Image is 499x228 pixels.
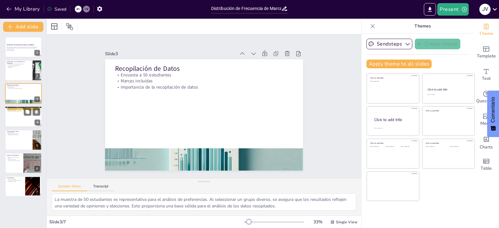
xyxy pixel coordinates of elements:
div: Slide 3 / 7 [49,219,244,225]
p: Tipos de gráficos [7,132,31,133]
button: Speaker Notes [52,184,87,191]
div: Click to add text [385,146,400,148]
span: Theme [479,30,493,37]
textarea: La muestra de 50 estudiantes es representativa para el análisis de preferencias. Al seleccionar u... [52,193,356,211]
p: La importancia de la visualización [7,65,31,66]
div: 4 [35,120,40,125]
button: J V [479,3,491,16]
span: Table [481,165,492,172]
span: Position [66,23,73,30]
p: Uso de [DOMAIN_NAME] [7,109,40,110]
p: Herramientas de Excel [7,181,23,182]
div: Layout [49,22,59,32]
p: Importancia de la tabla de frecuencia [7,111,40,112]
div: Click to add body [374,128,414,129]
div: 7 [34,189,40,195]
div: Add text boxes [474,64,499,86]
p: Marcas incluidas [7,87,40,88]
p: Encuesta a 50 estudiantes [7,85,40,87]
div: 5 [5,130,42,150]
p: Análisis de Resultados [7,154,22,156]
button: Create theme [415,39,460,49]
p: Este presentación explora cómo utilizar Excel para crear una tabla de distribución de frecuencia ... [7,46,40,50]
span: Charts [480,144,493,151]
div: Click to add text [401,146,415,148]
p: Themes [378,19,468,34]
p: Uso de Excel [7,67,31,68]
div: Click to add title [426,142,470,144]
div: 3 [5,83,42,104]
p: Utilidad para investigaciones futuras [7,180,23,181]
button: My Library [5,4,42,14]
div: 2 [34,73,40,79]
div: Change the overall theme [474,19,499,41]
p: Encuesta a 50 estudiantes [184,12,279,169]
div: 5 [34,143,40,148]
button: Duplicate Slide [24,108,31,116]
p: Análisis de tendencias [7,159,22,160]
button: Sendsteps [366,39,412,49]
div: Add a table [474,153,499,176]
button: Apply theme to all slides [366,60,432,68]
p: Visualización de Datos [7,130,31,132]
div: 1 [34,50,40,56]
p: Conclusiones [7,177,23,179]
div: Saved [47,6,66,12]
p: Introducción a la Distribución de Frecuencia [7,61,31,64]
span: Text [482,75,491,82]
div: 6 [5,153,42,173]
p: Marcas incluidas [179,15,273,172]
p: La distribución de frecuencia organiza datos [7,63,31,65]
p: Organización de datos [7,110,40,111]
div: Add charts and graphs [474,131,499,153]
p: Aplicación en encuestas [7,66,31,67]
p: Creación de la Tabla de Frecuencia [7,107,40,109]
div: Click to add text [427,94,469,95]
button: Export to PowerPoint [424,3,436,16]
p: Identificación de la marca más popular [7,157,22,159]
div: Click to add text [370,146,384,148]
button: Transcript [87,184,115,191]
strong: Distribución de Frecuencia de Marcas de Teléfonos [7,44,34,46]
p: Importancia de la visualización [7,133,31,134]
font: Comentario [490,97,496,123]
span: Media [480,120,492,127]
p: Creando gráficos en Excel [7,134,31,135]
div: Click to add title [370,77,415,79]
div: Click to add title [428,88,469,91]
button: Present [437,3,468,16]
div: Click to add title [370,142,415,144]
div: 33 % [310,219,325,225]
div: 7 [5,176,42,196]
div: 6 [34,166,40,172]
p: Generated with [URL] [7,50,40,51]
div: 4 [5,106,42,127]
div: Click to add text [370,81,415,82]
span: Template [477,53,496,60]
div: Add images, graphics, shapes or video [474,109,499,131]
span: Questions [476,98,497,104]
div: 2 [5,60,42,80]
div: Click to add title [374,117,414,123]
p: Importancia del análisis de datos [7,160,22,161]
div: J V [479,4,491,15]
p: Recopilación de Datos [188,8,285,167]
p: Resumen de hallazgos [7,179,23,180]
div: 1 [5,37,42,57]
button: Delete Slide [33,108,40,116]
div: Click to add title [426,109,470,112]
p: Recopilación de Datos [7,84,40,86]
span: Single View [336,220,357,225]
div: Click to add text [450,146,470,148]
input: Insert title [211,4,282,13]
div: Get real-time input from your audience [474,86,499,109]
div: 3 [34,96,40,102]
p: Importancia de la recopilación de datos [173,18,268,176]
div: Add ready made slides [474,41,499,64]
button: Add slide [3,22,43,32]
p: Importancia de la recopilación de datos [7,88,40,89]
div: Click to add text [426,146,445,148]
button: Comentarios - Mostrar encuesta [487,91,499,137]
